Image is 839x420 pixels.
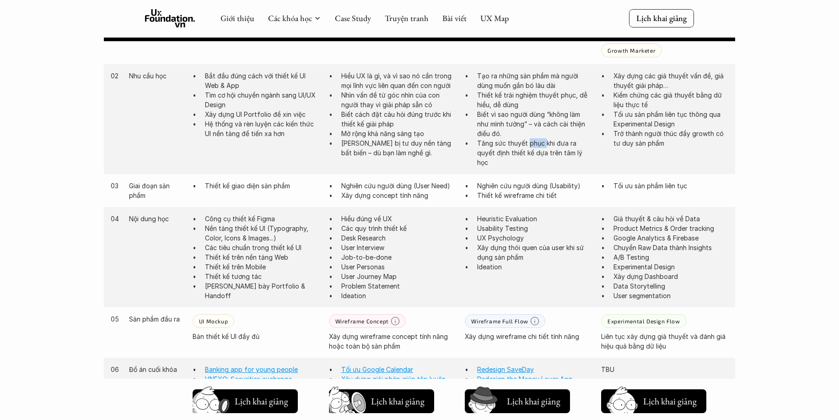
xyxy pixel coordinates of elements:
[341,138,456,158] p: [PERSON_NAME] bị tư duy nền tảng bất biến – dù bạn làm nghề gì.
[477,138,592,167] p: Tăng sức thuyết phục khi đưa ra quyết định thiết kế dựa trên tâm lý học
[608,318,680,324] p: Experimental Design Flow
[601,365,728,374] p: TBU
[221,13,254,23] a: Giới thiệu
[341,191,456,200] p: Xây dựng concept tính năng
[477,181,592,191] p: Nghiên cứu người dùng (Usability)
[608,47,656,54] p: Growth Marketer
[341,291,456,300] p: Ideation
[613,224,728,233] p: Product Metrics & Order tracking
[193,332,320,341] p: Bản thiết kế UI đầy đủ
[629,9,694,27] a: Lịch khai giảng
[335,318,389,324] p: Wireframe Concept
[477,109,592,138] p: Biết vì sao người dùng “không làm như mình tưởng” – và cách cải thiện điều đó.
[477,375,573,383] a: Redesign the Money Lover App
[341,90,456,109] p: Nhìn vấn đề từ góc nhìn của con người thay vì giải pháp sẵn có
[477,71,592,90] p: Tạo ra những sản phẩm mà người dùng muốn gắn bó lâu dài
[613,281,728,291] p: Data Storytelling
[205,281,320,300] p: [PERSON_NAME] bày Portfolio & Handoff
[480,13,509,23] a: UX Map
[205,71,320,90] p: Bắt đầu đúng cách với thiết kế UI Web & App
[613,262,728,272] p: Experimental Design
[465,332,592,341] p: Xây dựng wireframe chi tiết tính năng
[613,90,728,109] p: Kiểm chứng các giả thuyết bằng dữ liệu thực tế
[341,71,456,90] p: Hiểu UX là gì, và vì sao nó cần trong mọi lĩnh vực liên quan đến con người
[129,71,183,81] p: Nhu cầu học
[613,243,728,252] p: Chuyển Raw Data thành Insights
[268,13,312,23] a: Các khóa học
[471,318,528,324] p: Wireframe Full Flow
[465,389,570,413] button: Lịch khai giảng
[205,375,292,383] a: VNFXO: Securities exchange
[385,13,429,23] a: Truyện tranh
[341,375,447,393] a: Xây dựng giải pháp giúp tập luyện thể thao hiệu quả hơn
[341,262,456,272] p: User Personas
[613,252,728,262] p: A/B Testing
[477,224,592,233] p: Usability Testing
[193,389,298,413] button: Lịch khai giảng
[477,90,592,109] p: Thiết kế trải nghiệm thuyết phục, dễ hiểu, dễ dùng
[642,395,697,408] h5: Lịch khai giảng
[329,332,456,351] p: Xây dựng wireframe concept tính năng hoặc toàn bộ sản phẩm
[465,386,570,413] a: Lịch khai giảng
[111,181,120,191] p: 03
[199,318,228,324] p: UI Mockup
[341,365,413,373] a: Tối ưu Google Calendar
[341,181,456,191] p: Nghiên cứu người dùng (User Need)
[205,181,320,191] p: Thiết kế giao diện sản phẩm
[613,272,728,281] p: Xây dựng Dashboard
[477,214,592,224] p: Heuristic Evaluation
[442,13,467,23] a: Bài viết
[341,243,456,252] p: User Interview
[111,214,120,224] p: 04
[341,109,456,129] p: Biết cách đặt câu hỏi đúng trước khi thiết kế giải pháp
[129,181,183,200] p: Giai đoạn sản phẩm
[205,90,320,109] p: Tìm cơ hội chuyển ngành sang UI/UX Design
[477,262,592,272] p: Ideation
[601,386,706,413] a: Lịch khai giảng
[636,13,687,23] p: Lịch khai giảng
[341,272,456,281] p: User Journey Map
[205,262,320,272] p: Thiết kế trên Mobile
[129,214,183,224] p: Nội dung học
[205,224,320,243] p: Nền tảng thiết kế UI (Typography, Color, Icons & Images...)
[329,389,434,413] button: Lịch khai giảng
[111,71,120,81] p: 02
[205,119,320,138] p: Hệ thống và rèn luyện các kiến thức UI nền tảng để tiến xa hơn
[205,252,320,262] p: Thiết kế trên nền tảng Web
[193,386,298,413] a: Lịch khai giảng
[370,395,425,408] h5: Lịch khai giảng
[341,214,456,224] p: Hiểu đúng về UX
[341,129,456,138] p: Mở rộng khả năng sáng tạo
[111,365,120,374] p: 06
[341,233,456,243] p: Desk Research
[205,243,320,252] p: Các tiêu chuẩn trong thiết kế UI
[613,129,728,148] p: Trở thành người thúc đẩy growth có tư duy sản phẩm
[341,281,456,291] p: Problem Statement
[335,13,371,23] a: Case Study
[205,214,320,224] p: Công cụ thiết kế Figma
[506,395,561,408] h5: Lịch khai giảng
[601,389,706,413] button: Lịch khai giảng
[613,291,728,300] p: User segmentation
[129,314,183,324] p: Sản phẩm đầu ra
[205,365,298,373] a: Banking app for young people
[613,71,728,90] p: Xây dựng các giả thuyết vấn đề, giả thuyết giải pháp…
[477,233,592,243] p: UX Psychology
[205,109,320,119] p: Xây dựng UI Portfolio để xin việc
[129,365,183,374] p: Đồ án cuối khóa
[329,386,434,413] a: Lịch khai giảng
[205,272,320,281] p: Thiết kế tương tác
[477,191,592,200] p: Thiết kế wireframe chi tiết
[613,233,728,243] p: Google Analytics & Firebase
[613,181,728,191] p: Tối ưu sản phẩm liên tục
[341,252,456,262] p: Job-to-be-done
[234,395,289,408] h5: Lịch khai giảng
[477,365,534,373] a: Redesign SaveDay
[601,332,728,351] p: Liên tục xây dựng giả thuyết và đánh giá hiệu quả bằng dữ liệu
[613,214,728,224] p: Giả thuyết & câu hỏi về Data
[341,224,456,233] p: Các quy trình thiết kế
[613,109,728,129] p: Tối ưu sản phẩm liên tục thông qua Experimental Design
[111,314,120,324] p: 05
[477,243,592,262] p: Xây dựng thói quen của user khi sử dụng sản phẩm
